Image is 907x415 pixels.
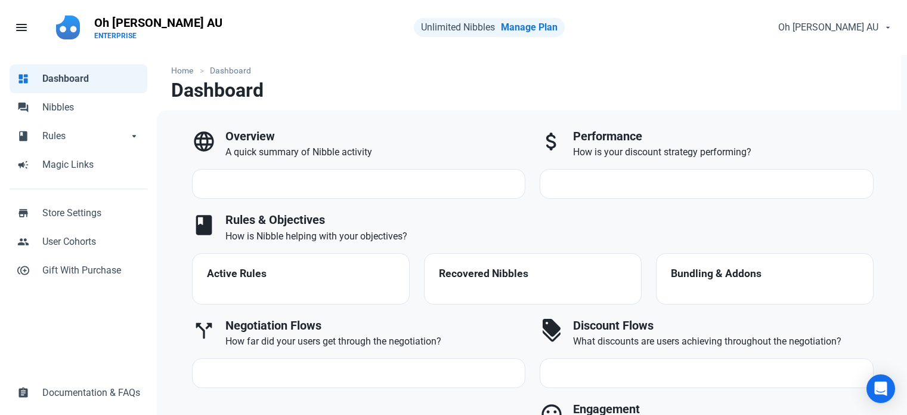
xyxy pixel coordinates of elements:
span: discount [540,319,564,343]
a: forumNibbles [10,93,147,122]
span: book [17,129,29,141]
span: store [17,206,29,218]
span: Magic Links [42,158,140,172]
span: call_split [192,319,216,343]
h3: Negotiation Flows [225,319,526,333]
span: menu [14,20,29,35]
p: How is your discount strategy performing? [573,145,874,159]
span: language [192,130,216,153]
nav: breadcrumbs [157,55,901,79]
span: dashboard [17,72,29,84]
h3: Performance [573,130,874,143]
a: peopleUser Cohorts [10,228,147,256]
a: storeStore Settings [10,199,147,228]
a: assignmentDocumentation & FAQs [10,379,147,407]
p: ENTERPRISE [94,31,222,41]
a: campaignMagic Links [10,150,147,179]
a: Home [171,64,199,77]
span: forum [17,100,29,112]
a: Manage Plan [501,21,558,33]
p: How far did your users get through the negotiation? [225,334,526,349]
h3: Discount Flows [573,319,874,333]
span: control_point_duplicate [17,263,29,275]
p: Oh [PERSON_NAME] AU [94,14,222,31]
span: Unlimited Nibbles [421,21,495,33]
span: User Cohorts [42,235,140,249]
span: assignment [17,386,29,398]
a: control_point_duplicateGift With Purchase [10,256,147,285]
a: Oh [PERSON_NAME] AUENTERPRISE [87,10,230,45]
span: people [17,235,29,247]
span: book [192,213,216,237]
h4: Bundling & Addons [671,268,859,280]
h3: Overview [225,130,526,143]
span: Rules [42,129,128,143]
p: What discounts are users achieving throughout the negotiation? [573,334,874,349]
p: A quick summary of Nibble activity [225,145,526,159]
span: attach_money [540,130,564,153]
a: bookRulesarrow_drop_down [10,122,147,150]
span: Documentation & FAQs [42,386,140,400]
h1: Dashboard [171,79,264,101]
p: How is Nibble helping with your objectives? [225,229,874,244]
span: Dashboard [42,72,140,86]
span: Store Settings [42,206,140,220]
span: campaign [17,158,29,170]
span: Nibbles [42,100,140,115]
h4: Active Rules [207,268,395,280]
button: Oh [PERSON_NAME] AU [768,16,900,39]
div: Open Intercom Messenger [866,374,895,403]
h3: Rules & Objectives [225,213,874,227]
span: Oh [PERSON_NAME] AU [778,20,878,35]
span: Gift With Purchase [42,263,140,278]
span: arrow_drop_down [128,129,140,141]
h4: Recovered Nibbles [439,268,627,280]
a: dashboardDashboard [10,64,147,93]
